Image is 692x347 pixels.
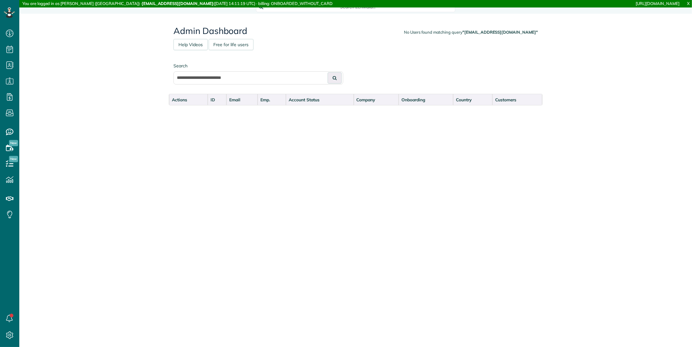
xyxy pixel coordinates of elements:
a: Help Videos [173,39,208,50]
div: ID [211,97,224,103]
div: Actions [172,97,205,103]
span: New [9,156,18,162]
div: No Users found matching query [404,29,538,35]
div: Onboarding [401,97,450,103]
a: [URL][DOMAIN_NAME] [636,1,680,6]
div: Company [357,97,396,103]
span: New [9,140,18,146]
div: Account Status [289,97,351,103]
strong: [EMAIL_ADDRESS][DOMAIN_NAME] [142,1,213,6]
h2: Admin Dashboard [173,26,538,36]
div: Country [456,97,490,103]
a: Free for life users [209,39,254,50]
label: Search [173,63,343,69]
div: Customers [495,97,539,103]
div: Email [229,97,255,103]
strong: "[EMAIL_ADDRESS][DOMAIN_NAME]" [462,30,538,35]
div: Emp. [260,97,283,103]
